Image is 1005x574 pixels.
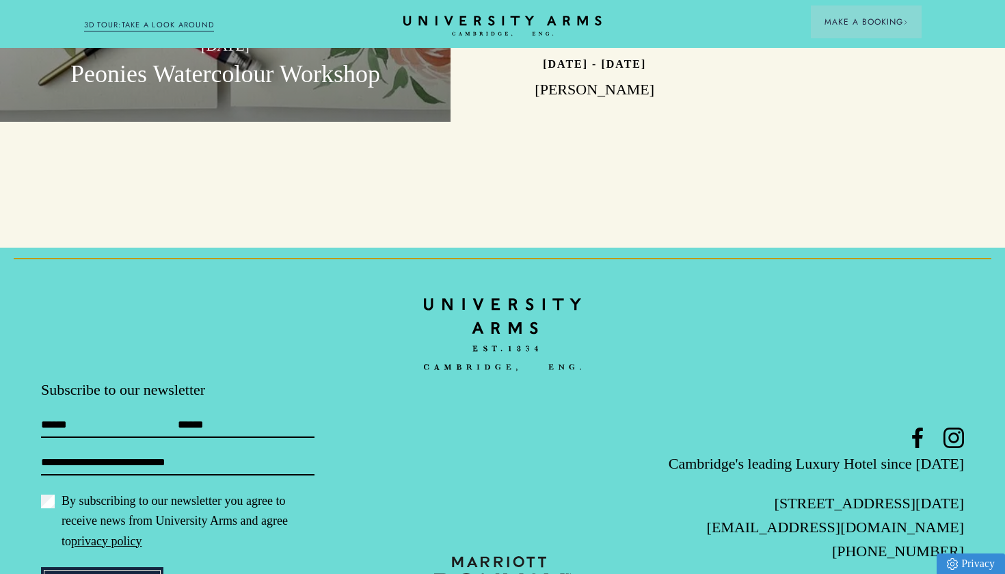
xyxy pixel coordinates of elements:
[903,20,908,25] img: Arrow icon
[811,5,922,38] button: Make a BookingArrow icon
[907,428,928,448] a: Facebook
[424,289,581,380] img: bc90c398f2f6aa16c3ede0e16ee64a97.svg
[825,16,908,28] span: Make a Booking
[41,491,314,551] label: By subscribing to our newsletter you agree to receive news from University Arms and agree to
[403,16,602,37] a: Home
[947,558,958,570] img: Privacy
[656,491,964,515] p: [STREET_ADDRESS][DATE]
[707,519,964,536] a: [EMAIL_ADDRESS][DOMAIN_NAME]
[832,543,964,560] a: [PHONE_NUMBER]
[31,58,419,91] h3: Peonies Watercolour Workshop
[424,289,581,380] a: Home
[656,452,964,475] p: Cambridge's leading Luxury Hotel since [DATE]
[41,495,55,508] input: By subscribing to our newsletter you agree to receive news from University Arms and agree topriva...
[84,19,215,31] a: 3D TOUR:TAKE A LOOK AROUND
[943,428,964,448] a: Instagram
[41,380,349,400] p: Subscribe to our newsletter
[937,553,1005,574] a: Privacy
[71,534,142,548] a: privacy policy
[482,79,708,100] h3: [PERSON_NAME]
[543,58,646,70] p: [DATE] - [DATE]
